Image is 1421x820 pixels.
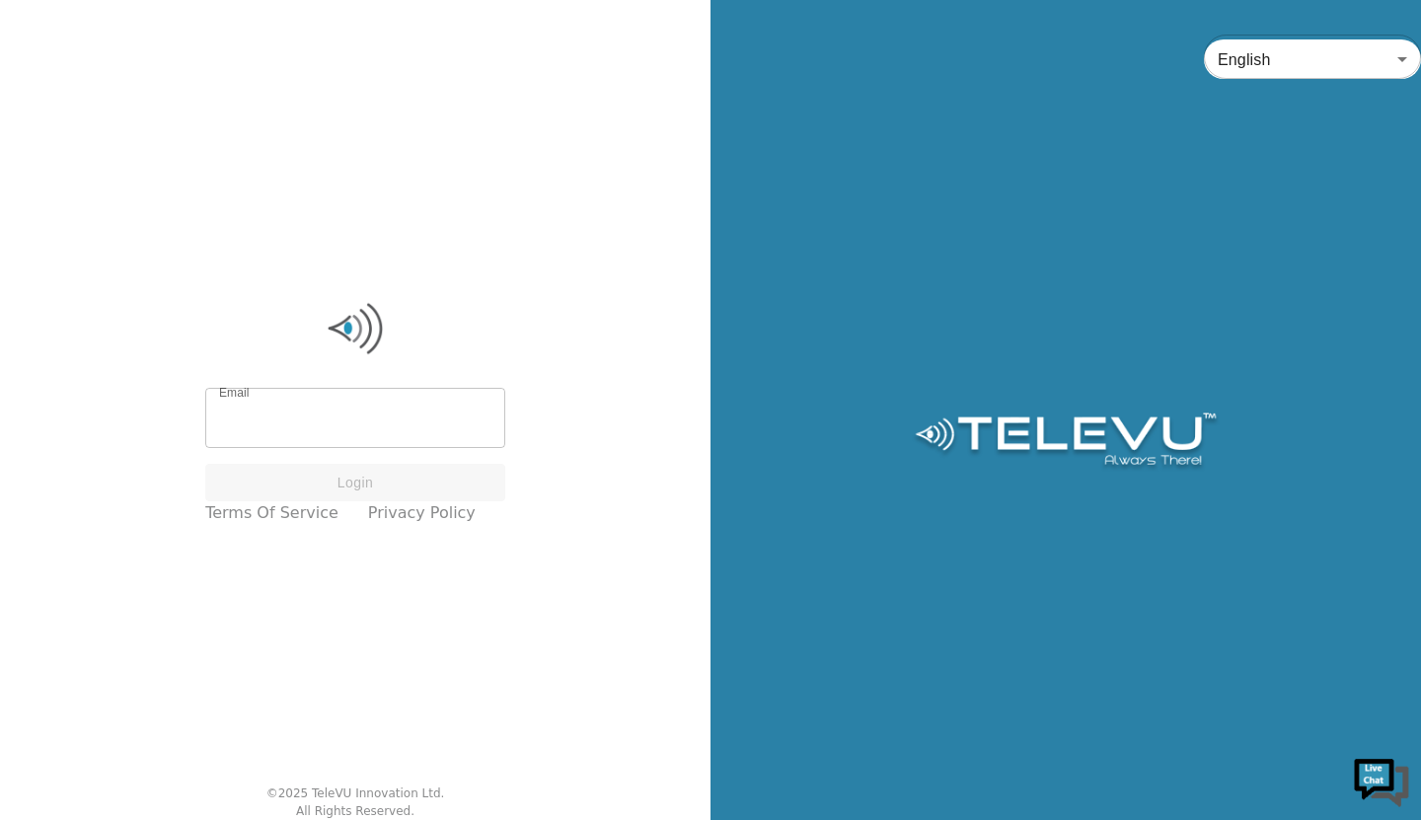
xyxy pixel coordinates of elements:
[368,501,476,525] a: Privacy Policy
[1204,32,1421,87] div: English
[205,299,505,358] img: Logo
[296,802,414,820] div: All Rights Reserved.
[1352,751,1411,810] img: Chat Widget
[266,784,445,802] div: © 2025 TeleVU Innovation Ltd.
[912,412,1219,472] img: Logo
[205,501,338,525] a: Terms of Service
